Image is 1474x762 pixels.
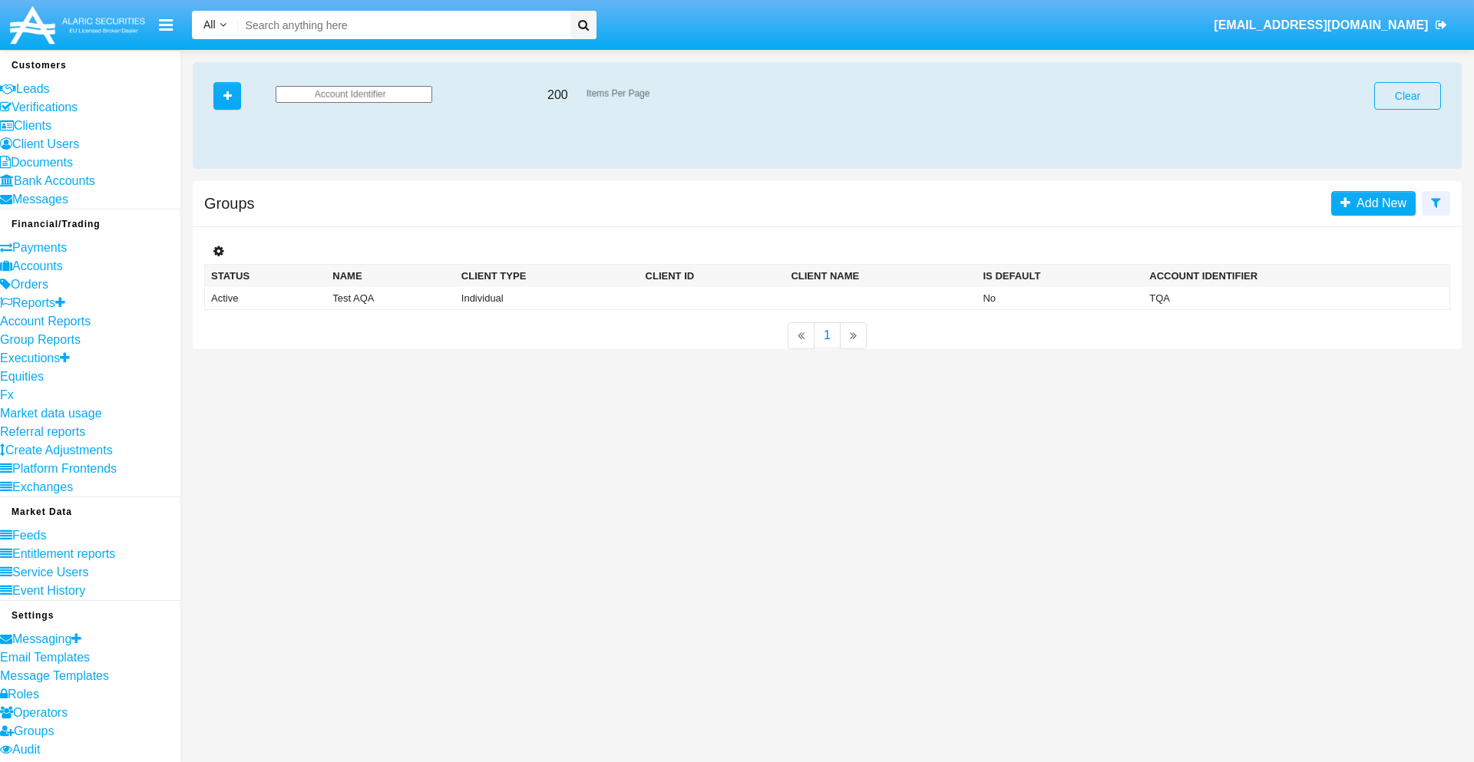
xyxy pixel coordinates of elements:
[238,11,565,39] input: Search
[12,529,46,542] span: Feeds
[977,264,1143,287] th: Is Default
[12,193,68,206] span: Messages
[5,444,113,457] span: Create Adjustments
[203,18,216,31] span: All
[192,17,238,33] a: All
[547,88,568,101] span: 200
[455,287,640,310] td: Individual
[11,156,73,169] span: Documents
[1214,18,1428,31] span: [EMAIL_ADDRESS][DOMAIN_NAME]
[11,278,48,291] span: Orders
[205,264,327,287] th: Status
[14,119,51,132] span: Clients
[12,101,78,114] span: Verifications
[814,322,841,348] a: 1
[785,264,977,287] th: Client Name
[315,89,386,99] span: Account Identifier
[12,743,40,756] span: Audit
[1350,196,1406,209] span: Add New
[8,688,39,701] span: Roles
[12,566,89,579] span: Service Users
[14,724,54,737] span: Groups
[12,462,117,475] span: Platform Frontends
[1207,4,1455,47] a: [EMAIL_ADDRESS][DOMAIN_NAME]
[455,264,640,287] th: Client Type
[12,480,73,493] span: Exchanges
[14,174,95,187] span: Bank Accounts
[12,584,85,597] span: Event History
[640,264,785,287] th: Client ID
[193,322,1462,349] nav: paginator
[12,296,55,309] span: Reports
[1374,82,1441,110] button: Clear
[12,137,79,150] span: Client Users
[977,287,1143,310] td: No
[204,197,255,209] h5: Groups
[13,706,68,719] span: Operators
[8,2,147,48] img: Logo image
[326,264,454,287] th: Name
[587,87,650,97] span: Items Per Page
[1331,191,1416,216] a: Add New
[12,632,71,645] span: Messaging
[1143,287,1430,310] td: TQA
[12,241,67,254] span: Payments
[326,287,454,310] td: Test AQA
[12,259,63,272] span: Accounts
[205,287,327,310] td: Active
[12,547,115,560] span: Entitlement reports
[1143,264,1430,287] th: Account Identifier
[16,82,50,95] span: Leads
